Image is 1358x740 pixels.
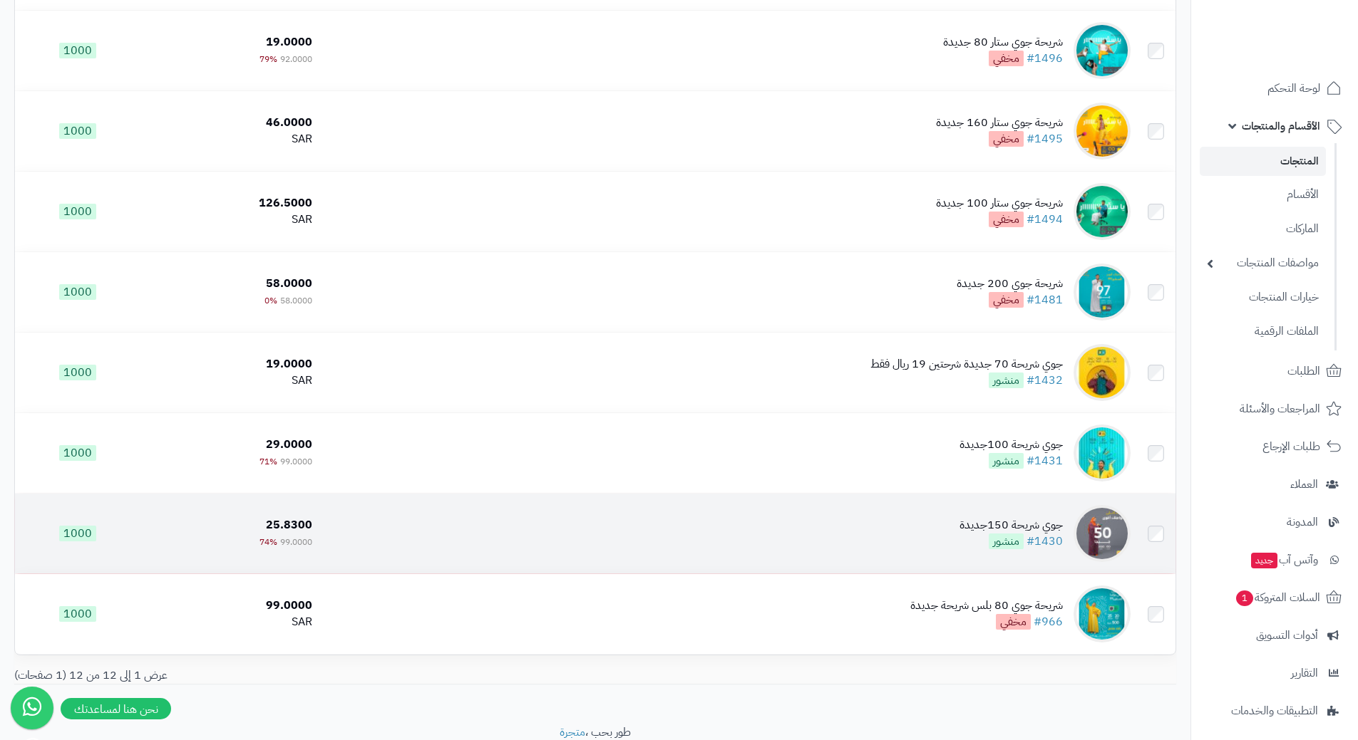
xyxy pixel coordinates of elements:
[1074,22,1131,79] img: شريحة جوي ستار 80 جديدة
[1200,429,1349,464] a: طلبات الإرجاع
[1027,130,1063,147] a: #1495
[145,195,312,212] div: 126.5000
[996,614,1031,630] span: مخفي
[1290,474,1318,494] span: العملاء
[989,453,1024,469] span: منشور
[960,437,1063,453] div: جوي شريحة 100جديدة
[1200,354,1349,388] a: الطلبات
[1240,399,1320,419] span: المراجعات والأسئلة
[1200,618,1349,652] a: أدوات التسويق
[59,365,96,380] span: 1000
[1251,553,1277,568] span: جديد
[1027,372,1063,389] a: #1432
[1200,580,1349,615] a: السلات المتروكة1
[266,516,312,533] span: 25.8300
[870,356,1063,372] div: جوي شريحة 70 جديدة شرحتين 19 ريال فقط
[145,131,312,147] div: SAR
[989,212,1024,227] span: مخفي
[259,536,277,548] span: 74%
[1242,116,1320,136] span: الأقسام والمنتجات
[989,292,1024,308] span: مخفي
[989,372,1024,388] span: منشور
[989,131,1024,147] span: مخفي
[1200,179,1326,210] a: الأقسام
[1200,248,1326,278] a: مواصفات المنتجات
[936,195,1063,212] div: شريحة جوي ستار 100 جديدة
[989,533,1024,549] span: منشور
[1250,550,1318,570] span: وآتس آب
[280,536,312,548] span: 99.0000
[1027,452,1063,469] a: #1431
[1200,505,1349,539] a: المدونة
[1256,625,1318,645] span: أدوات التسويق
[1200,282,1326,313] a: خيارات المنتجات
[1074,183,1131,240] img: شريحة جوي ستار 100 جديدة
[1074,344,1131,401] img: جوي شريحة 70 جديدة شرحتين 19 ريال فقط
[1262,437,1320,457] span: طلبات الإرجاع
[1200,316,1326,347] a: الملفات الرقمية
[264,294,277,307] span: 0%
[259,53,277,66] span: 79%
[145,598,312,614] div: 99.0000
[145,372,312,389] div: SAR
[266,275,312,292] span: 58.0000
[960,517,1063,533] div: جوي شريحة 150جديدة
[1034,613,1063,630] a: #966
[59,204,96,219] span: 1000
[59,43,96,58] span: 1000
[936,115,1063,131] div: شريحة جوي ستار 160 جديدة
[1074,505,1131,562] img: جوي شريحة 150جديدة
[4,667,595,684] div: عرض 1 إلى 12 من 12 (1 صفحات)
[1235,588,1320,608] span: السلات المتروكة
[59,606,96,622] span: 1000
[259,455,277,468] span: 71%
[59,526,96,541] span: 1000
[943,34,1063,51] div: شريحة جوي ستار 80 جديدة
[1074,424,1131,481] img: جوي شريحة 100جديدة
[145,212,312,228] div: SAR
[1236,590,1253,606] span: 1
[1200,543,1349,577] a: وآتس آبجديد
[145,356,312,372] div: 19.0000
[59,284,96,300] span: 1000
[1027,50,1063,67] a: #1496
[280,53,312,66] span: 92.0000
[1074,585,1131,642] img: شريحة جوي 80 بلس شريحة جديدة
[910,598,1063,614] div: شريحة جوي 80 بلس شريحة جديدة
[1287,512,1318,532] span: المدونة
[266,436,312,453] span: 29.0000
[957,276,1063,292] div: شريحة جوي 200 جديدة
[1027,291,1063,308] a: #1481
[1287,361,1320,381] span: الطلبات
[1291,663,1318,683] span: التقارير
[280,294,312,307] span: 58.0000
[145,614,312,630] div: SAR
[59,445,96,461] span: 1000
[1200,147,1326,176] a: المنتجات
[145,115,312,131] div: 46.0000
[1261,36,1344,66] img: logo-2.png
[1200,214,1326,244] a: الماركات
[1200,467,1349,501] a: العملاء
[266,33,312,51] span: 19.0000
[1200,392,1349,426] a: المراجعات والأسئلة
[1200,694,1349,728] a: التطبيقات والخدمات
[989,51,1024,66] span: مخفي
[1200,656,1349,690] a: التقارير
[1200,71,1349,105] a: لوحة التحكم
[1027,533,1063,550] a: #1430
[1267,78,1320,98] span: لوحة التحكم
[280,455,312,468] span: 99.0000
[1074,103,1131,160] img: شريحة جوي ستار 160 جديدة
[1074,264,1131,321] img: شريحة جوي 200 جديدة
[1231,701,1318,721] span: التطبيقات والخدمات
[59,123,96,139] span: 1000
[1027,211,1063,228] a: #1494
